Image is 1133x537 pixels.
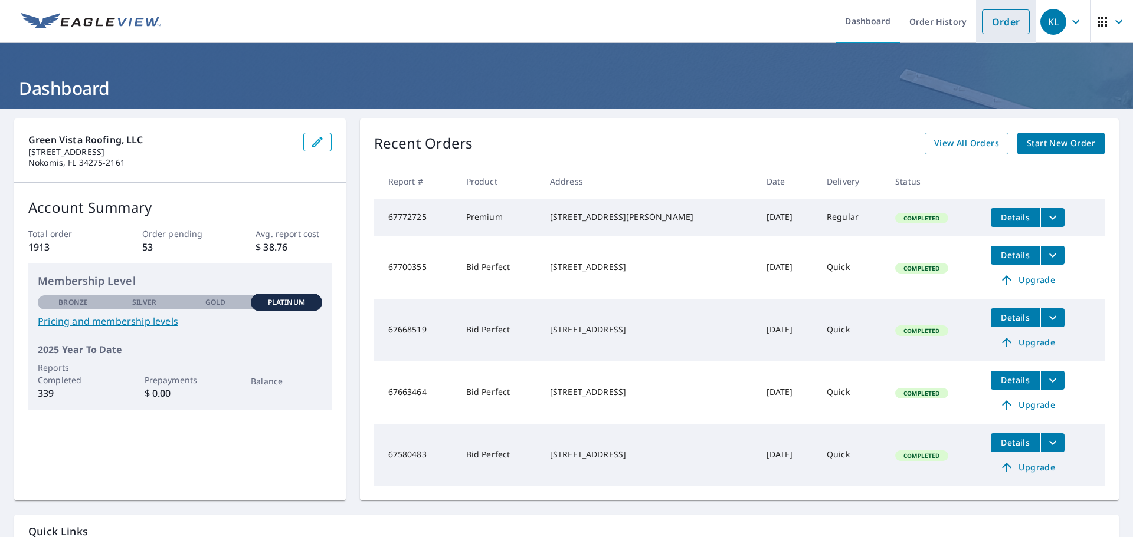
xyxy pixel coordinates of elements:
[991,208,1040,227] button: detailsBtn-67772725
[896,389,947,397] span: Completed
[251,375,322,387] p: Balance
[374,424,457,486] td: 67580483
[38,361,109,386] p: Reports Completed
[256,228,331,240] p: Avg. report cost
[1040,9,1066,35] div: KL
[757,361,817,424] td: [DATE]
[1040,433,1065,452] button: filesDropdownBtn-67580483
[991,433,1040,452] button: detailsBtn-67580483
[998,312,1033,323] span: Details
[998,374,1033,386] span: Details
[550,324,748,335] div: [STREET_ADDRESS]
[38,342,322,357] p: 2025 Year To Date
[1040,308,1065,327] button: filesDropdownBtn-67668519
[21,13,161,31] img: EV Logo
[817,424,886,486] td: Quick
[268,297,305,308] p: Platinum
[28,133,294,147] p: Green Vista Roofing, LLC
[991,333,1065,352] a: Upgrade
[457,361,541,424] td: Bid Perfect
[28,240,104,254] p: 1913
[991,246,1040,265] button: detailsBtn-67700355
[38,273,322,289] p: Membership Level
[925,133,1008,154] a: View All Orders
[757,299,817,361] td: [DATE]
[982,9,1030,34] a: Order
[991,371,1040,390] button: detailsBtn-67663464
[145,374,215,386] p: Prepayments
[145,386,215,400] p: $ 0.00
[991,271,1065,289] a: Upgrade
[550,386,748,398] div: [STREET_ADDRESS]
[934,136,999,151] span: View All Orders
[991,396,1065,414] a: Upgrade
[374,133,473,154] p: Recent Orders
[457,236,541,299] td: Bid Perfect
[142,240,218,254] p: 53
[896,327,947,335] span: Completed
[58,297,88,308] p: Bronze
[998,212,1033,223] span: Details
[374,199,457,236] td: 67772725
[896,264,947,272] span: Completed
[998,335,1057,350] span: Upgrade
[550,449,748,460] div: [STREET_ADDRESS]
[256,240,331,254] p: $ 38.76
[757,164,817,199] th: Date
[1040,208,1065,227] button: filesDropdownBtn-67772725
[998,460,1057,475] span: Upgrade
[896,452,947,460] span: Completed
[817,361,886,424] td: Quick
[991,308,1040,327] button: detailsBtn-67668519
[1040,246,1065,265] button: filesDropdownBtn-67700355
[886,164,981,199] th: Status
[998,249,1033,261] span: Details
[28,197,332,218] p: Account Summary
[998,398,1057,412] span: Upgrade
[374,361,457,424] td: 67663464
[14,76,1119,100] h1: Dashboard
[817,164,886,199] th: Delivery
[205,297,225,308] p: Gold
[38,314,322,328] a: Pricing and membership levels
[817,299,886,361] td: Quick
[132,297,157,308] p: Silver
[1017,133,1105,154] a: Start New Order
[817,199,886,236] td: Regular
[28,228,104,240] p: Total order
[457,199,541,236] td: Premium
[374,299,457,361] td: 67668519
[1027,136,1095,151] span: Start New Order
[457,424,541,486] td: Bid Perfect
[142,228,218,240] p: Order pending
[757,199,817,236] td: [DATE]
[38,386,109,400] p: 339
[28,147,294,157] p: [STREET_ADDRESS]
[550,211,748,223] div: [STREET_ADDRESS][PERSON_NAME]
[757,424,817,486] td: [DATE]
[457,164,541,199] th: Product
[991,458,1065,477] a: Upgrade
[541,164,757,199] th: Address
[457,299,541,361] td: Bid Perfect
[817,236,886,299] td: Quick
[28,157,294,168] p: Nokomis, FL 34275-2161
[998,273,1057,287] span: Upgrade
[896,214,947,222] span: Completed
[1040,371,1065,390] button: filesDropdownBtn-67663464
[757,236,817,299] td: [DATE]
[998,437,1033,448] span: Details
[550,261,748,273] div: [STREET_ADDRESS]
[374,164,457,199] th: Report #
[374,236,457,299] td: 67700355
